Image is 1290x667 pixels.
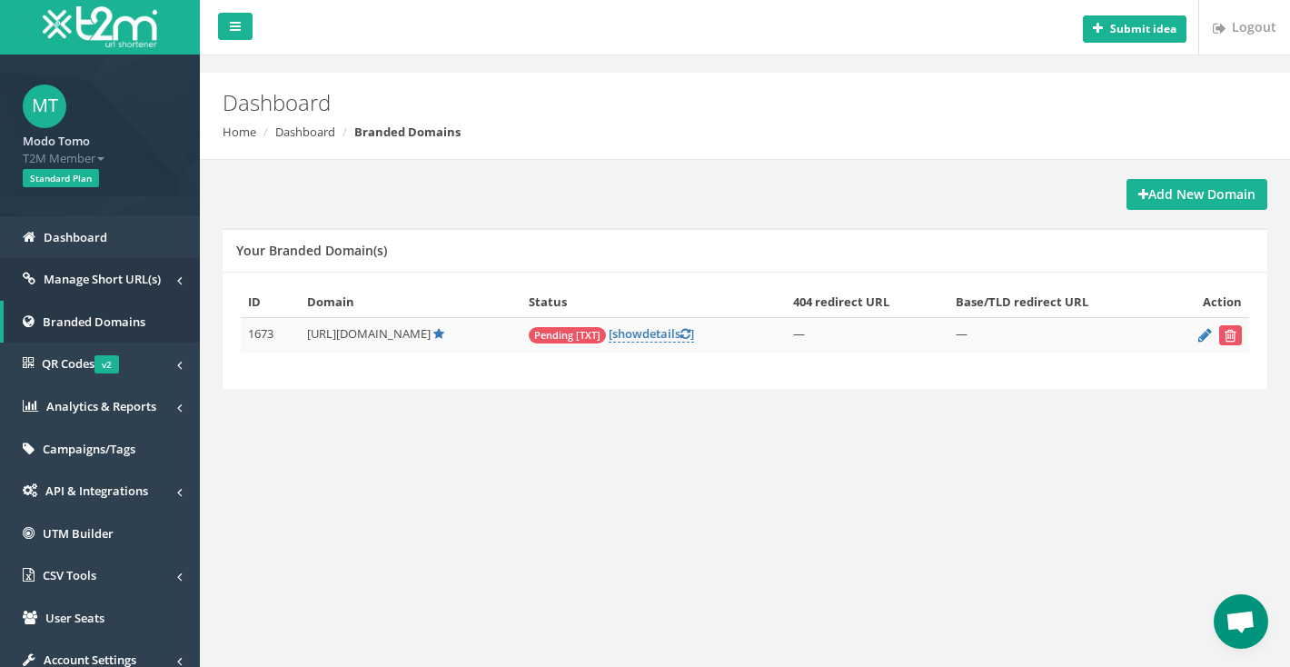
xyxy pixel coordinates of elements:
[241,318,300,353] td: 1673
[44,271,161,287] span: Manage Short URL(s)
[44,229,107,245] span: Dashboard
[786,318,948,353] td: —
[529,327,606,343] span: Pending [TXT]
[94,355,119,373] span: v2
[236,244,387,257] h5: Your Branded Domain(s)
[1164,286,1249,318] th: Action
[223,124,256,140] a: Home
[1083,15,1186,43] button: Submit idea
[45,610,104,626] span: User Seats
[307,325,431,342] span: [URL][DOMAIN_NAME]
[948,286,1165,318] th: Base/TLD redirect URL
[612,325,642,342] span: show
[1110,21,1176,36] b: Submit idea
[43,314,145,330] span: Branded Domains
[433,325,444,342] a: Default
[43,567,96,583] span: CSV Tools
[275,124,335,140] a: Dashboard
[521,286,785,318] th: Status
[300,286,522,318] th: Domain
[43,6,157,47] img: T2M
[1138,185,1255,203] strong: Add New Domain
[23,133,90,149] strong: Modo Tomo
[1126,179,1267,210] a: Add New Domain
[354,124,461,140] strong: Branded Domains
[42,355,119,372] span: QR Codes
[43,441,135,457] span: Campaigns/Tags
[241,286,300,318] th: ID
[43,525,114,542] span: UTM Builder
[786,286,948,318] th: 404 redirect URL
[609,325,694,343] a: [showdetails]
[223,91,1088,114] h2: Dashboard
[23,128,177,166] a: Modo Tomo T2M Member
[23,169,99,187] span: Standard Plan
[948,318,1165,353] td: —
[45,483,148,499] span: API & Integrations
[23,150,177,167] span: T2M Member
[1214,594,1268,649] div: Open chat
[46,398,156,414] span: Analytics & Reports
[23,85,66,128] span: MT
